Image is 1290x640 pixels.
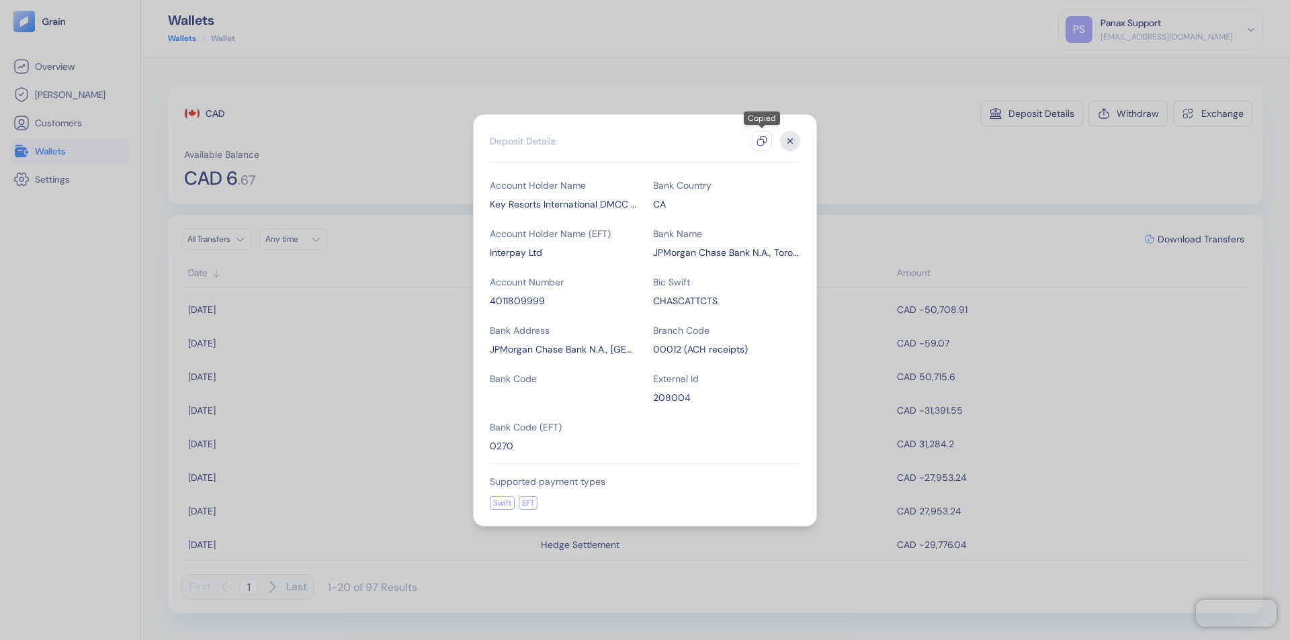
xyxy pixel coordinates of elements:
div: Account Holder Name [490,179,637,192]
div: Supported payment types [490,475,800,488]
div: Interpay Ltd [490,246,637,259]
div: Bank Address [490,324,637,337]
div: 4011809999 [490,294,637,308]
div: JPMorgan Chase Bank N.A., Toronto Branch, 66 Wellington Street West, Toronto, Ontario M5K 1E7, Ca... [490,342,637,356]
div: Bank Country [653,179,800,192]
div: External Id [653,372,800,385]
div: JPMorgan Chase Bank N.A., Toronto Branch [653,246,800,259]
div: Bank Code (EFT) [490,420,637,434]
div: Bank Code [490,372,637,385]
div: Key Resorts International DMCC Interpay Ltd [490,197,637,211]
div: Account Number [490,275,637,289]
div: Branch Code [653,324,800,337]
div: EFT [519,496,537,510]
div: Swift [490,496,515,510]
div: Bank Name [653,227,800,240]
div: 0270 [490,439,637,453]
div: CHASCATTCTS [653,294,800,308]
div: CA [653,197,800,211]
div: 00012 (ACH receipts) [653,342,800,356]
div: Copied [744,111,780,125]
div: Bic Swift [653,275,800,289]
div: Deposit Details [490,134,556,148]
div: Account Holder Name (EFT) [490,227,637,240]
div: 208004 [653,391,800,404]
